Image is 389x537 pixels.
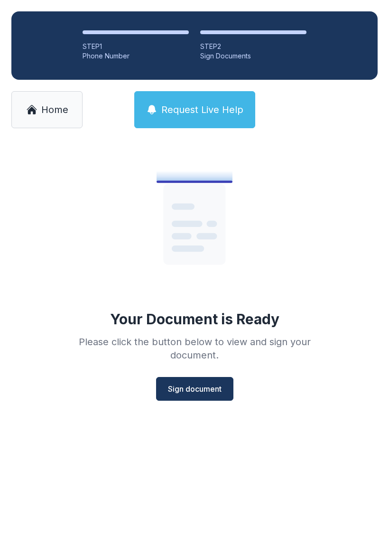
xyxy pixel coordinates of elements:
div: Sign Documents [200,51,306,61]
div: Please click the button below to view and sign your document. [58,335,331,362]
div: STEP 1 [83,42,189,51]
span: Home [41,103,68,116]
span: Sign document [168,383,222,395]
div: Your Document is Ready [110,311,279,328]
span: Request Live Help [161,103,243,116]
div: Phone Number [83,51,189,61]
div: STEP 2 [200,42,306,51]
